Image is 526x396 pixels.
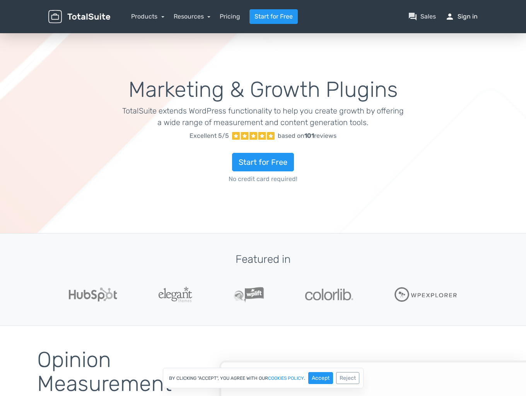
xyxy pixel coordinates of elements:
[48,10,110,24] img: TotalSuite for WordPress
[190,131,229,140] span: Excellent 5/5
[37,348,219,396] h2: Opinion Measurement
[159,287,192,302] img: ElegantThemes
[305,289,353,300] img: Colorlib
[408,12,417,21] span: question_answer
[232,153,294,171] a: Start for Free
[69,288,117,301] img: Hubspot
[268,376,304,381] a: cookies policy
[308,372,333,384] button: Accept
[394,287,457,302] img: WPExplorer
[174,13,211,20] a: Resources
[122,128,404,144] a: Excellent 5/5 based on101reviews
[445,12,478,21] a: personSign in
[234,287,264,302] img: WPLift
[249,9,298,24] a: Start for Free
[408,12,436,21] a: question_answerSales
[220,12,240,21] a: Pricing
[445,12,454,21] span: person
[163,368,364,388] div: By clicking "Accept", you agree with our .
[48,254,478,266] h3: Featured in
[122,105,404,128] p: TotalSuite extends WordPress functionality to help you create growth by offering a wide range of ...
[278,131,336,140] div: based on reviews
[131,13,164,20] a: Products
[122,174,404,184] span: No credit card required!
[336,372,359,384] button: Reject
[304,132,314,139] strong: 101
[122,78,404,102] h1: Marketing & Growth Plugins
